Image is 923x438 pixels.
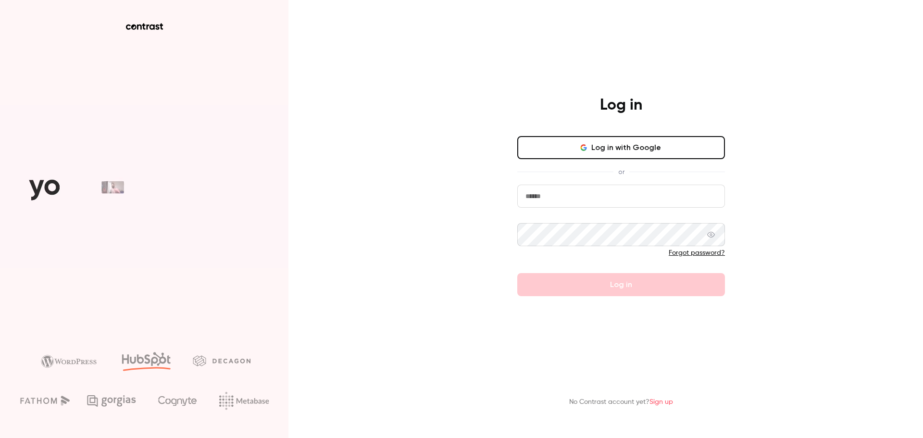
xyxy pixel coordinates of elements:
[569,397,673,407] p: No Contrast account yet?
[193,355,250,366] img: decagon
[600,96,642,115] h4: Log in
[669,250,725,256] a: Forgot password?
[649,399,673,405] a: Sign up
[613,167,629,177] span: or
[517,136,725,159] button: Log in with Google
